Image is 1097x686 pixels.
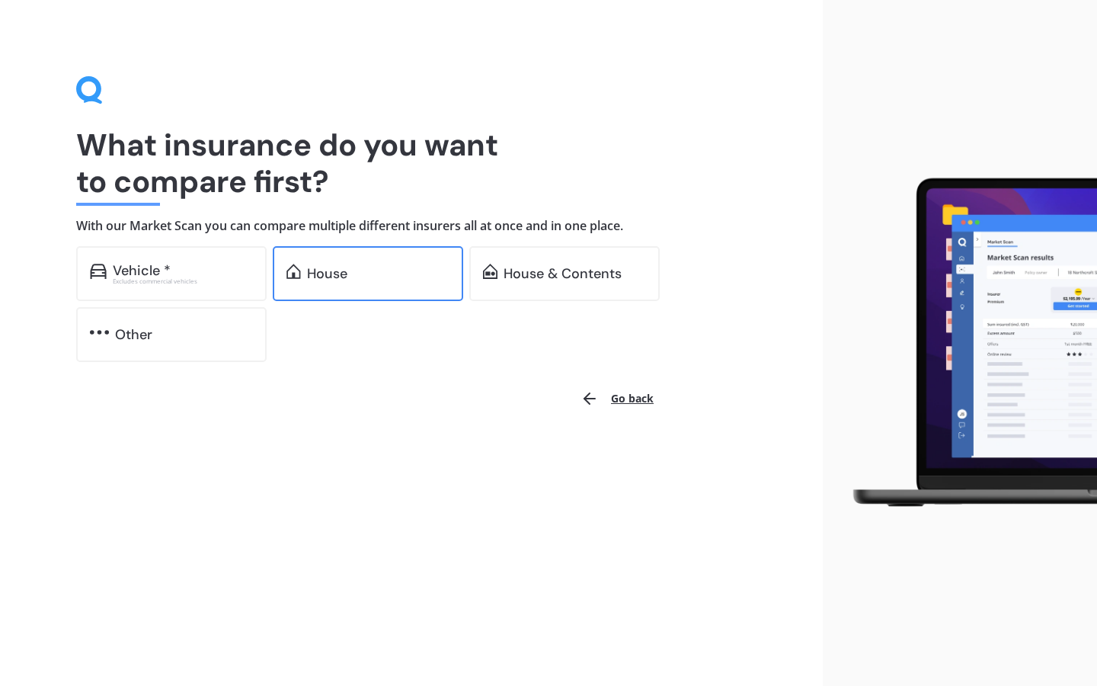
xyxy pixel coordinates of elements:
[115,327,152,342] div: Other
[90,325,109,340] img: other.81dba5aafe580aa69f38.svg
[286,264,301,279] img: home.91c183c226a05b4dc763.svg
[90,264,107,279] img: car.f15378c7a67c060ca3f3.svg
[76,218,747,234] h4: With our Market Scan you can compare multiple different insurers all at once and in one place.
[504,266,622,281] div: House & Contents
[307,266,347,281] div: House
[76,127,747,200] h1: What insurance do you want to compare first?
[835,171,1097,515] img: laptop.webp
[483,264,497,279] img: home-and-contents.b802091223b8502ef2dd.svg
[113,263,171,278] div: Vehicle *
[571,380,663,417] button: Go back
[113,278,253,284] div: Excludes commercial vehicles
